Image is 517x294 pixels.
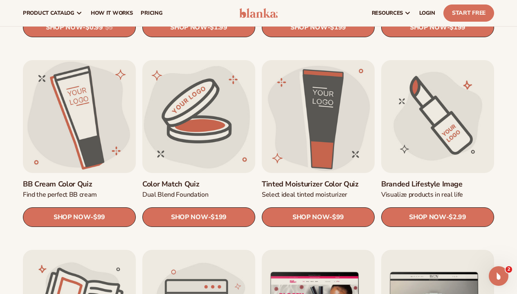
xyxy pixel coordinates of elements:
[23,207,136,227] a: SHOP NOW- $99
[93,213,105,221] span: $99
[142,207,255,227] a: SHOP NOW- $199
[239,8,278,18] img: logo
[419,10,435,16] span: LOGIN
[85,24,103,31] span: $0.99
[372,10,403,16] span: resources
[292,213,329,221] span: SHOP NOW
[262,180,375,189] a: Tinted Moisturizer Color Quiz
[262,18,375,37] a: SHOP NOW- $199
[410,23,447,31] span: SHOP NOW
[381,18,494,37] a: SHOP NOW- $199
[23,180,136,189] a: BB Cream Color Quiz
[290,23,327,31] span: SHOP NOW
[142,180,255,189] a: Color Match Quiz
[91,10,133,16] span: How It Works
[506,266,512,273] span: 2
[262,207,375,227] a: SHOP NOW- $99
[443,4,494,22] a: Start Free
[171,213,208,221] span: SHOP NOW
[105,24,113,31] s: $5
[210,24,227,31] span: $1.99
[23,10,74,16] span: product catalog
[409,213,446,221] span: SHOP NOW
[332,213,344,221] span: $99
[381,180,494,189] a: Branded Lifestyle Image
[330,24,346,31] span: $199
[46,23,83,31] span: SHOP NOW
[23,18,136,37] a: SHOP NOW- $0.99 $5
[141,10,162,16] span: pricing
[142,18,255,37] a: SHOP NOW- $1.99
[450,24,465,31] span: $199
[449,213,466,221] span: $2.99
[381,207,494,227] a: SHOP NOW- $2.99
[211,213,227,221] span: $199
[170,23,207,31] span: SHOP NOW
[489,266,508,286] iframe: Intercom live chat
[54,213,90,221] span: SHOP NOW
